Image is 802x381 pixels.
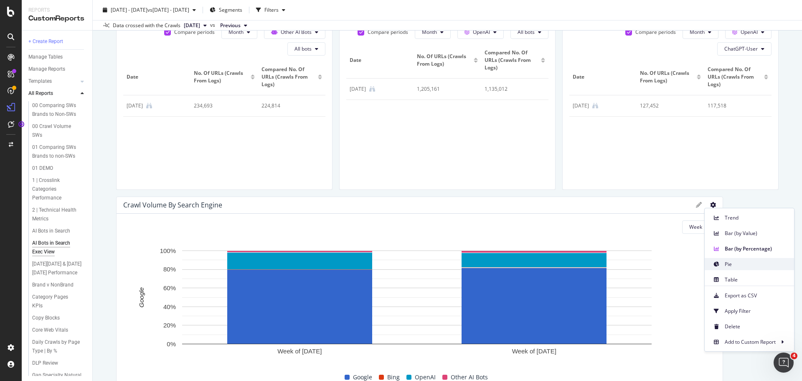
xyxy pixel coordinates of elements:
div: Core Web Vitals [32,326,68,335]
span: Delete [725,323,787,330]
button: Month [221,26,257,39]
span: Compared No. of URLs (Crawls from Logs) [485,49,539,72]
span: Previous [220,22,241,29]
div: AI Bots in Search Exec View [32,239,80,256]
div: Manage Tables [28,53,63,61]
span: Date [350,56,408,64]
text: 60% [163,284,176,292]
button: [DATE] [180,20,210,31]
text: 80% [163,266,176,273]
span: vs [210,21,217,29]
span: Table [725,276,787,284]
button: Previous [217,20,251,31]
div: Compare periods [635,28,676,36]
a: Category Pages KPIs [32,293,86,310]
span: Compared No. of URLs (Crawls from Logs) [261,66,316,88]
text: Week of [DATE] [512,348,556,355]
span: Trend [725,214,787,222]
span: ChatGPT-User [724,45,758,52]
a: Templates [28,77,78,86]
div: Compare periods [174,28,215,36]
span: Bar (by Value) [725,230,787,237]
div: 1 | Crosslink Categories Performance [32,176,81,202]
button: All bots [287,42,325,56]
button: Segments [206,3,246,17]
div: Brand v NonBrand [32,281,74,289]
div: 224,814 [261,102,316,110]
div: Templates [28,77,52,86]
span: Other AI Bots [281,28,312,36]
div: Copy Blocks [32,314,60,322]
div: Crawl Volume By Search Engine [123,201,222,209]
button: All bots [510,26,548,39]
span: Segments [219,6,242,13]
div: 00 Comparing SWs Brands to Non-SWs [32,101,82,119]
div: Compare periods [368,28,408,36]
svg: A chart. [123,246,710,363]
a: Manage Reports [28,65,86,74]
button: OpenAI [725,26,772,39]
div: 234,693 [194,102,249,110]
a: 2 | Technical Health Metrics [32,206,86,223]
div: Unique URLs Crawled from OpenAICompare periodsMonthOpenAIAll botsDateNo. of URLs (Crawls from Log... [339,2,556,190]
span: Add to Custom Report [725,338,776,346]
a: 00 Crawl Volume SWs [32,122,86,140]
span: Month [228,28,244,36]
div: DLP Review [32,359,58,368]
a: 1 | Crosslink Categories Performance [32,176,86,202]
div: Reports [28,7,86,14]
span: Month [690,28,705,36]
span: Week [689,223,702,230]
span: Compared No. of URLs (Crawls from Logs) [708,66,762,88]
text: 40% [163,303,176,310]
span: Month [422,28,437,36]
button: [DATE] - [DATE]vs[DATE] - [DATE] [99,3,199,17]
span: Date [573,73,631,81]
button: Filters [253,3,289,17]
div: Tooltip anchor [18,120,25,128]
div: 01 Comparing SWs Brands to non-SWs [32,143,82,161]
div: Manage Reports [28,65,65,74]
div: CustomReports [28,14,86,23]
div: Unique URLs Crawled from ChatGPT-UserCompare periodsMonthOpenAIChatGPT-UserDateNo. of URLs (Crawl... [562,2,779,190]
div: 2 | Technical Health Metrics [32,206,80,223]
div: Filters [264,6,279,13]
span: Apply Filter [725,307,787,315]
span: All bots [518,28,535,36]
a: 01 DEMO [32,164,86,173]
div: Category Pages KPIs [32,293,79,310]
div: AI Bots in Search [32,227,70,235]
div: Unique URLs Crawled from Other AI BotsCompare periodsMonthOther AI BotsAll botsDateNo. of URLs (C... [116,2,332,190]
span: No. of URLs (Crawls from Logs) [417,53,471,68]
span: vs [DATE] - [DATE] [147,6,189,13]
a: Brand v NonBrand [32,281,86,289]
div: 1,135,012 [485,85,539,93]
span: Pie [725,261,787,268]
div: Black Friday & Cyber Monday Performance [32,260,82,277]
span: 2025 Aug. 20th [184,22,200,29]
span: No. of URLs (Crawls from Logs) [194,69,248,84]
span: [DATE] - [DATE] [111,6,147,13]
div: 1,205,161 [417,85,472,93]
a: 01 Comparing SWs Brands to non-SWs [32,143,86,161]
div: 1 Aug. 2025 [573,102,589,110]
div: 127,452 [640,102,695,110]
button: Other AI Bots [264,26,325,39]
span: All bots [294,45,312,52]
text: 20% [163,322,176,329]
div: 01 DEMO [32,164,53,173]
div: 00 Crawl Volume SWs [32,122,79,140]
div: Data crossed with the Crawls [113,22,180,29]
span: OpenAI [473,28,490,36]
text: 0% [167,340,176,348]
a: AI Bots in Search [32,227,86,235]
text: Google [138,287,145,307]
text: 100% [160,247,176,254]
div: Daily Crawls by Page Type | By % [32,338,81,355]
span: OpenAI [741,28,758,36]
button: ChatGPT-User [717,42,772,56]
span: Bar (by Percentage) [725,245,787,253]
span: Export as CSV [725,292,787,299]
text: Week of [DATE] [277,348,322,355]
a: Core Web Vitals [32,326,86,335]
